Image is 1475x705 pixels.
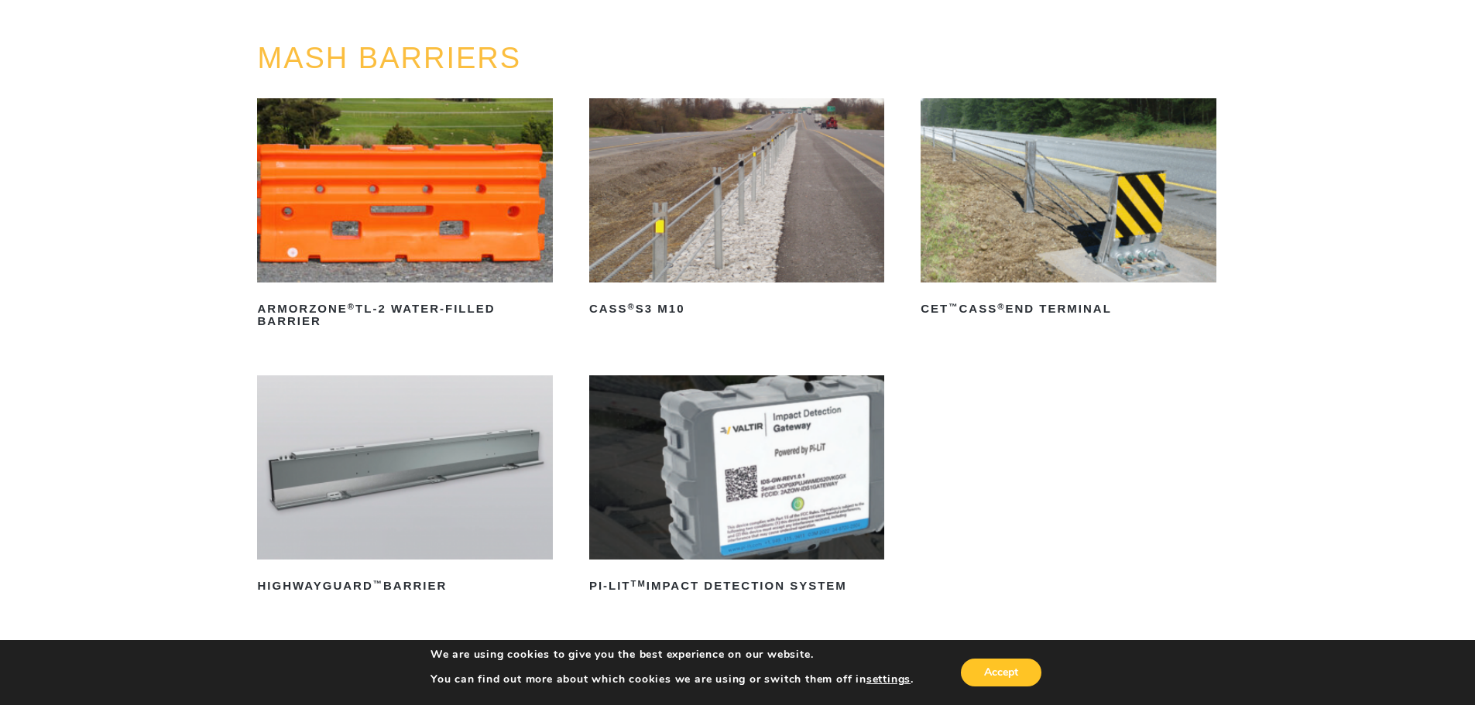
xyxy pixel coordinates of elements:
[961,659,1041,686] button: Accept
[921,296,1216,321] h2: CET CASS End Terminal
[948,302,959,311] sup: ™
[589,375,884,598] a: PI-LITTMImpact Detection System
[257,42,521,74] a: MASH BARRIERS
[921,98,1216,321] a: CET™CASS®End Terminal
[628,302,636,311] sup: ®
[348,302,355,311] sup: ®
[866,672,911,686] button: settings
[257,573,552,598] h2: HighwayGuard Barrier
[430,672,914,686] p: You can find out more about which cookies we are using or switch them off in .
[257,375,552,598] a: HighwayGuard™Barrier
[257,98,552,334] a: ArmorZone®TL-2 Water-Filled Barrier
[257,296,552,334] h2: ArmorZone TL-2 Water-Filled Barrier
[589,98,884,321] a: CASS®S3 M10
[589,573,884,598] h2: PI-LIT Impact Detection System
[430,648,914,662] p: We are using cookies to give you the best experience on our website.
[631,579,647,588] sup: TM
[373,579,383,588] sup: ™
[997,302,1005,311] sup: ®
[589,296,884,321] h2: CASS S3 M10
